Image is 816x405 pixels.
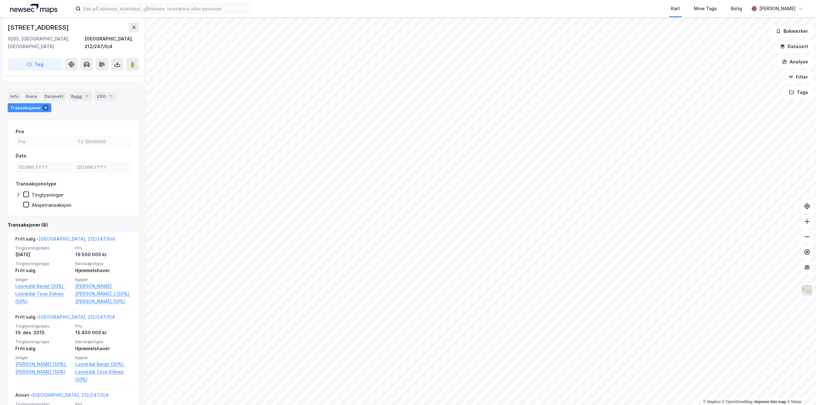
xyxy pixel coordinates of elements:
[75,329,131,336] div: 15 400 000 kr
[81,4,251,13] input: Søk på adresse, matrikkel, gårdeiere, leietakere eller personer
[15,267,71,274] div: Fritt salg
[75,298,131,305] a: [PERSON_NAME] (50%)
[83,93,90,99] div: 1
[24,92,40,101] div: Eiere
[15,355,71,360] span: Selger
[694,5,717,12] div: Mine Tags
[75,368,131,383] a: Losnedal Tove Eldnes (50%)
[95,92,116,101] div: ESG
[703,400,721,404] a: Mapbox
[8,35,84,50] div: 0265, [GEOGRAPHIC_DATA], [GEOGRAPHIC_DATA]
[39,314,115,320] a: [GEOGRAPHIC_DATA], 212/247/0/4
[16,128,24,135] div: Pris
[107,93,113,99] div: 1
[75,339,131,344] span: Eierskapstype
[15,368,71,376] a: [PERSON_NAME] (50%)
[75,360,131,368] a: Losnedal Bengt (50%),
[75,261,131,266] span: Eierskapstype
[32,202,71,208] div: Aksjetransaksjon
[16,137,72,147] input: Fra
[16,152,26,160] div: Dato
[15,360,71,368] a: [PERSON_NAME] (50%),
[75,282,131,298] a: [PERSON_NAME] [PERSON_NAME] J (50%),
[32,392,109,398] a: [GEOGRAPHIC_DATA], 212/247/0/4
[15,277,71,282] span: Selger
[42,105,49,111] div: 8
[15,282,71,290] a: Losnedal Bengt (50%),
[801,284,813,296] img: Z
[69,92,92,101] div: Bygg
[15,345,71,352] div: Fritt salg
[15,245,71,251] span: Tinglysningsdato
[75,267,131,274] div: Hjemmelshaver
[784,374,816,405] iframe: Chat Widget
[75,251,131,258] div: 19 500 000 kr
[8,103,51,112] div: Transaksjoner
[15,235,115,245] div: Fritt salg -
[15,329,71,336] div: 10. des. 2015
[754,400,786,404] a: Improve this map
[15,313,115,323] div: Fritt salg -
[722,400,753,404] a: OpenStreetMap
[783,71,813,83] button: Filter
[75,137,131,147] input: Til 19500000
[8,92,21,101] div: Info
[759,5,796,12] div: [PERSON_NAME]
[75,355,131,360] span: Kjøper
[15,251,71,258] div: [DATE]
[84,35,139,50] div: [GEOGRAPHIC_DATA], 212/247/0/4
[75,323,131,329] span: Pris
[15,290,71,305] a: Losnedal Tove Eldnes (50%)
[75,245,131,251] span: Pris
[15,261,71,266] span: Tinglysningstype
[15,391,109,401] div: Annet -
[784,86,813,99] button: Tags
[16,180,56,188] div: Transaksjonstype
[8,221,139,229] div: Transaksjoner (8)
[15,323,71,329] span: Tinglysningsdato
[42,92,66,101] div: Datasett
[32,192,64,198] div: Tinglysninger
[775,40,813,53] button: Datasett
[731,5,742,12] div: Bolig
[671,5,680,12] div: Kart
[776,55,813,68] button: Analyse
[8,58,62,71] button: Tag
[75,163,131,172] input: DD.MM.YYYY
[10,4,57,13] img: logo.a4113a55bc3d86da70a041830d287a7e.svg
[75,345,131,352] div: Hjemmelshaver
[16,163,72,172] input: DD.MM.YYYY
[15,339,71,344] span: Tinglysningstype
[8,22,70,33] div: [STREET_ADDRESS]
[75,277,131,282] span: Kjøper
[39,236,115,242] a: [GEOGRAPHIC_DATA], 212/247/0/4
[770,25,813,38] button: Bokmerker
